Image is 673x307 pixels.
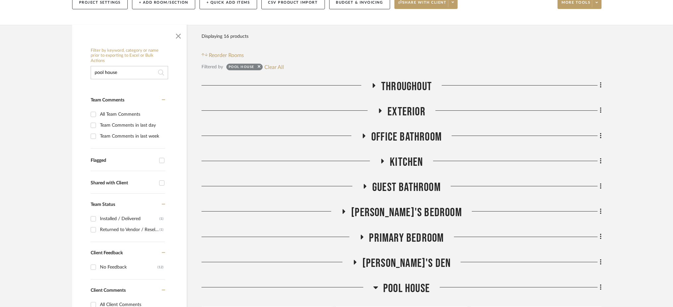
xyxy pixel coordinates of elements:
div: Team Comments in last day [100,120,163,131]
span: [PERSON_NAME]'s Den [362,256,451,271]
div: Returned to Vendor / Reselect [100,224,159,235]
span: Reorder Rooms [209,51,244,59]
span: Kitchen [390,155,423,169]
div: Flagged [91,158,156,163]
span: OFFICE BATHROOM [371,130,442,144]
span: Primary Bedroom [369,231,444,245]
button: Reorder Rooms [202,51,244,59]
div: Installed / Delivered [100,214,159,224]
span: Pool House [383,281,430,296]
div: Displaying 16 products [202,30,248,43]
span: Exterior [387,105,426,119]
div: (1) [159,214,163,224]
div: Shared with Client [91,180,156,186]
div: (1) [159,224,163,235]
span: Team Comments [91,98,124,102]
input: Search within 16 results [91,66,168,79]
div: Team Comments in last week [100,131,163,142]
span: Team Status [91,202,115,207]
span: Client Comments [91,288,126,293]
button: Close [172,28,185,41]
h6: Filter by keyword, category or name prior to exporting to Excel or Bulk Actions [91,48,168,64]
span: Throughout [381,80,432,94]
div: No Feedback [100,262,157,273]
div: All Team Comments [100,109,163,120]
div: pool house [229,65,254,71]
span: Client Feedback [91,251,123,255]
div: Filtered by [202,63,223,71]
div: (12) [157,262,163,273]
span: Guest Bathroom [372,180,441,195]
button: Clear All [264,63,284,71]
span: [PERSON_NAME]'s Bedroom [351,206,462,220]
